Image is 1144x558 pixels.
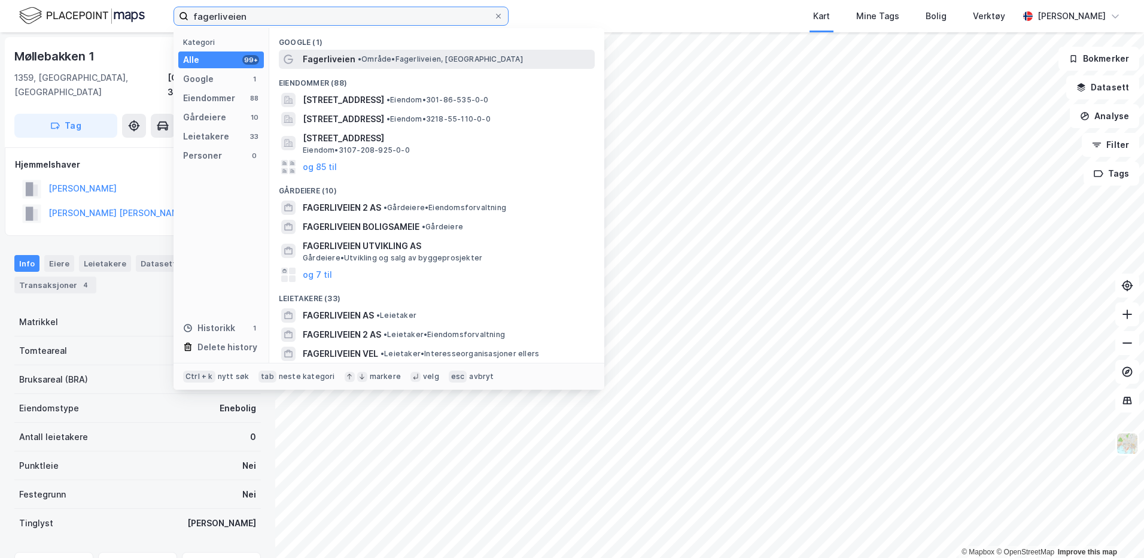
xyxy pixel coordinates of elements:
[19,5,145,26] img: logo.f888ab2527a4732fd821a326f86c7f29.svg
[962,548,994,556] a: Mapbox
[14,277,96,293] div: Transaksjoner
[384,203,506,213] span: Gårdeiere • Eiendomsforvaltning
[269,28,604,50] div: Google (1)
[242,487,256,502] div: Nei
[183,110,226,125] div: Gårdeiere
[44,255,74,272] div: Eiere
[136,255,181,272] div: Datasett
[15,157,260,172] div: Hjemmelshaver
[14,47,96,66] div: Møllebakken 1
[813,9,830,23] div: Kart
[376,311,380,320] span: •
[303,145,410,155] span: Eiendom • 3107-208-925-0-0
[183,371,215,383] div: Ctrl + k
[183,53,199,67] div: Alle
[183,148,222,163] div: Personer
[220,401,256,416] div: Enebolig
[303,268,332,282] button: og 7 til
[80,279,92,291] div: 4
[1070,104,1139,128] button: Analyse
[14,255,39,272] div: Info
[303,93,384,107] span: [STREET_ADDRESS]
[303,253,482,263] span: Gårdeiere • Utvikling og salg av byggeprosjekter
[168,71,261,99] div: [GEOGRAPHIC_DATA], 33/255
[423,372,439,381] div: velg
[183,129,229,144] div: Leietakere
[218,372,250,381] div: nytt søk
[376,311,416,320] span: Leietaker
[370,372,401,381] div: markere
[387,114,491,124] span: Eiendom • 3218-55-110-0-0
[303,239,590,253] span: FAGERLIVEIEN UTVIKLING AS
[183,321,235,335] div: Historikk
[358,54,361,63] span: •
[387,95,390,104] span: •
[358,54,523,64] span: Område • Fagerliveien, [GEOGRAPHIC_DATA]
[250,93,259,103] div: 88
[303,131,590,145] span: [STREET_ADDRESS]
[303,327,381,342] span: FAGERLIVEIEN 2 AS
[387,95,489,105] span: Eiendom • 301-86-535-0-0
[19,372,88,387] div: Bruksareal (BRA)
[449,371,467,383] div: esc
[303,347,378,361] span: FAGERLIVEIEN VEL
[187,516,256,530] div: [PERSON_NAME]
[303,201,381,215] span: FAGERLIVEIEN 2 AS
[269,284,604,306] div: Leietakere (33)
[279,372,335,381] div: neste kategori
[1058,548,1117,556] a: Improve this map
[469,372,494,381] div: avbryt
[188,7,494,25] input: Søk på adresse, matrikkel, gårdeiere, leietakere eller personer
[183,72,214,86] div: Google
[973,9,1005,23] div: Verktøy
[250,132,259,141] div: 33
[250,430,256,444] div: 0
[19,315,58,329] div: Matrikkel
[1084,162,1139,186] button: Tags
[1066,75,1139,99] button: Datasett
[19,459,59,473] div: Punktleie
[1058,47,1139,71] button: Bokmerker
[422,222,463,232] span: Gårdeiere
[183,38,264,47] div: Kategori
[79,255,131,272] div: Leietakere
[303,220,419,234] span: FAGERLIVEIEN BOLIGSAMEIE
[303,52,355,66] span: Fagerliveien
[19,430,88,444] div: Antall leietakere
[381,349,539,359] span: Leietaker • Interesseorganisasjoner ellers
[303,160,337,174] button: og 85 til
[242,55,259,65] div: 99+
[303,112,384,126] span: [STREET_ADDRESS]
[856,9,899,23] div: Mine Tags
[269,177,604,198] div: Gårdeiere (10)
[384,203,387,212] span: •
[1037,9,1106,23] div: [PERSON_NAME]
[242,459,256,473] div: Nei
[19,344,67,358] div: Tomteareal
[250,74,259,84] div: 1
[19,401,79,416] div: Eiendomstype
[1084,501,1144,558] iframe: Chat Widget
[996,548,1054,556] a: OpenStreetMap
[926,9,947,23] div: Bolig
[14,114,117,138] button: Tag
[384,330,387,339] span: •
[183,91,235,105] div: Eiendommer
[387,114,390,123] span: •
[384,330,505,339] span: Leietaker • Eiendomsforvaltning
[1116,432,1139,455] img: Z
[19,516,53,530] div: Tinglyst
[250,151,259,160] div: 0
[303,308,374,323] span: FAGERLIVEIEN AS
[250,113,259,122] div: 10
[258,371,276,383] div: tab
[197,340,257,354] div: Delete history
[269,69,604,90] div: Eiendommer (88)
[19,487,66,502] div: Festegrunn
[14,71,168,99] div: 1359, [GEOGRAPHIC_DATA], [GEOGRAPHIC_DATA]
[1082,133,1139,157] button: Filter
[422,222,425,231] span: •
[250,323,259,333] div: 1
[381,349,384,358] span: •
[1084,501,1144,558] div: Kontrollprogram for chat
